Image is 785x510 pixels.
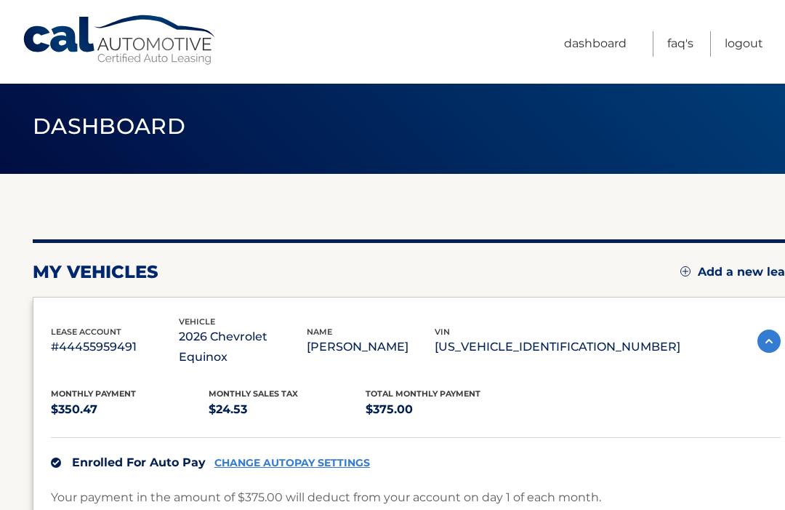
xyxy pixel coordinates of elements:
[757,330,781,353] img: accordion-active.svg
[435,337,680,357] p: [US_VEHICLE_IDENTIFICATION_NUMBER]
[179,316,215,327] span: vehicle
[667,31,693,57] a: FAQ's
[22,15,218,66] a: Cal Automotive
[725,31,763,57] a: Logout
[307,327,332,337] span: name
[209,389,298,399] span: Monthly sales Tax
[179,327,307,367] p: 2026 Chevrolet Equinox
[366,399,523,420] p: $375.00
[209,399,366,420] p: $24.53
[366,389,480,399] span: Total Monthly Payment
[33,261,158,283] h2: my vehicles
[564,31,627,57] a: Dashboard
[72,455,206,469] span: Enrolled For Auto Pay
[307,337,435,357] p: [PERSON_NAME]
[51,399,209,420] p: $350.47
[51,487,601,508] p: Your payment in the amount of $375.00 will deduct from your account on day 1 of each month.
[51,458,61,468] img: check.svg
[51,389,136,399] span: Monthly Payment
[435,327,450,337] span: vin
[214,457,370,469] a: CHANGE AUTOPAY SETTINGS
[680,266,691,276] img: add.svg
[51,337,179,357] p: #44455959491
[33,113,185,140] span: Dashboard
[51,327,121,337] span: lease account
